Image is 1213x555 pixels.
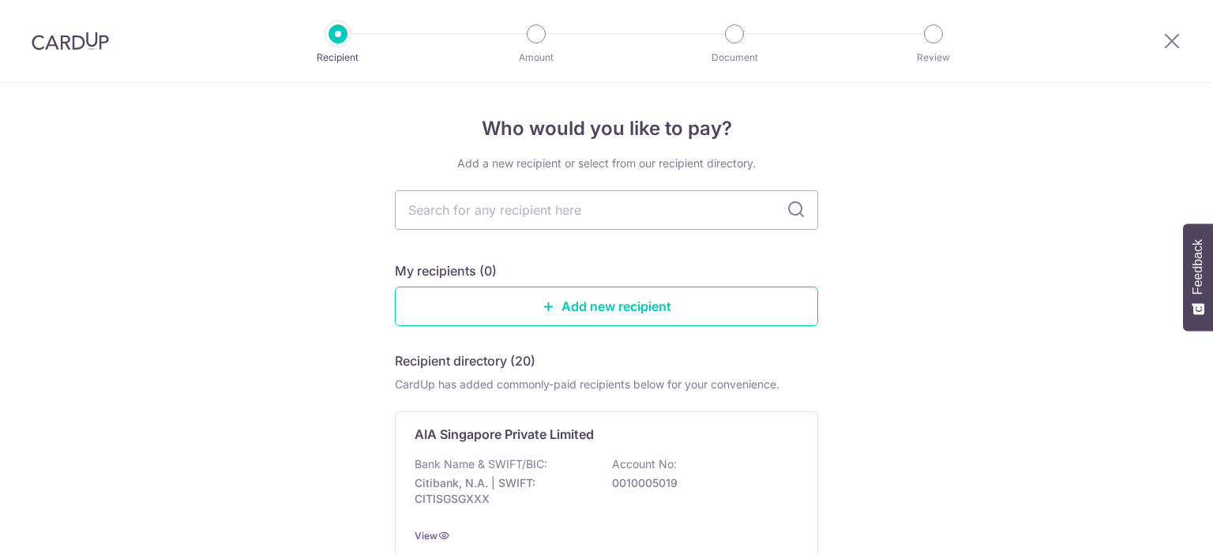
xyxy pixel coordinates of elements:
[875,50,992,66] p: Review
[395,287,818,326] a: Add new recipient
[415,456,547,472] p: Bank Name & SWIFT/BIC:
[395,190,818,230] input: Search for any recipient here
[32,32,109,51] img: CardUp
[1191,239,1205,294] span: Feedback
[415,530,438,542] a: View
[415,475,591,507] p: Citibank, N.A. | SWIFT: CITISGSGXXX
[1115,508,1197,547] iframe: 打开一个小组件，您可以在其中找到更多信息
[1183,223,1213,331] button: Feedback - Show survey
[612,475,789,491] p: 0010005019
[478,50,595,66] p: Amount
[395,114,818,143] h4: Who would you like to pay?
[676,50,793,66] p: Document
[415,425,594,444] p: AIA Singapore Private Limited
[395,156,818,171] div: Add a new recipient or select from our recipient directory.
[280,50,396,66] p: Recipient
[612,456,677,472] p: Account No:
[395,351,535,370] h5: Recipient directory (20)
[395,377,818,392] div: CardUp has added commonly-paid recipients below for your convenience.
[395,261,497,280] h5: My recipients (0)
